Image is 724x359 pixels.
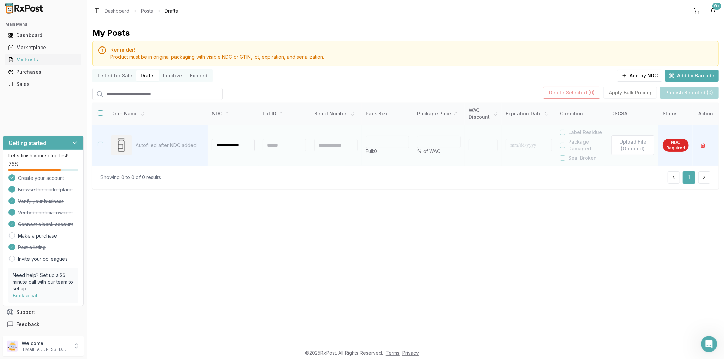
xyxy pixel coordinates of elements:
[701,336,717,352] iframe: Intercom live chat
[22,347,69,352] p: [EMAIL_ADDRESS][DOMAIN_NAME]
[8,152,78,159] p: Let's finish your setup first!
[105,7,178,14] nav: breadcrumb
[212,110,255,117] div: NDC
[8,44,78,51] div: Marketplace
[362,103,413,125] th: Pack Size
[5,29,81,41] a: Dashboard
[693,103,719,125] th: Action
[110,47,713,52] h5: Reminder!
[18,244,46,251] span: Post a listing
[556,103,607,125] th: Condition
[3,318,84,330] button: Feedback
[366,148,377,154] span: Full: 0
[697,139,709,151] button: Delete
[665,70,719,82] button: Add by Barcode
[3,3,46,14] img: RxPost Logo
[111,135,132,155] img: Drug Image
[7,341,18,352] img: User avatar
[712,3,721,10] div: 9+
[18,186,73,193] span: Browse the marketplace
[22,340,69,347] p: Welcome
[186,70,211,81] button: Expired
[13,292,39,298] a: Book a call
[18,256,68,262] a: Invite your colleagues
[94,70,136,81] button: Listed for Sale
[100,174,161,181] div: Showing 0 to 0 of 0 results
[8,56,78,63] div: My Posts
[658,103,693,125] th: Status
[263,110,306,117] div: Lot ID
[5,54,81,66] a: My Posts
[105,7,129,14] a: Dashboard
[136,70,159,81] button: Drafts
[141,7,153,14] a: Posts
[3,42,84,53] button: Marketplace
[683,171,695,184] button: 1
[417,110,461,117] div: Package Price
[92,27,130,38] div: My Posts
[8,32,78,39] div: Dashboard
[5,22,81,27] h2: Main Menu
[110,54,713,60] div: Product must be in original packaging with visible NDC or GTIN, lot, expiration, and serialization.
[18,209,73,216] span: Verify beneficial owners
[3,54,84,65] button: My Posts
[314,110,358,117] div: Serial Number
[617,70,662,82] button: Add by NDC
[18,198,64,205] span: Verify your business
[159,70,186,81] button: Inactive
[568,138,607,152] label: Package Damaged
[506,110,552,117] div: Expiration Date
[708,5,719,16] button: 9+
[16,321,39,328] span: Feedback
[3,30,84,41] button: Dashboard
[469,107,498,120] div: WAC Discount
[3,79,84,90] button: Sales
[5,41,81,54] a: Marketplace
[18,232,57,239] a: Make a purchase
[165,7,178,14] span: Drafts
[611,135,654,155] button: Upload File (Optional)
[8,81,78,88] div: Sales
[607,103,658,125] th: DSCSA
[3,306,84,318] button: Support
[402,350,419,356] a: Privacy
[8,69,78,75] div: Purchases
[13,272,74,292] p: Need help? Set up a 25 minute call with our team to set up.
[568,155,597,162] label: Seal Broken
[136,142,202,149] p: Autofilled after NDC added
[5,78,81,90] a: Sales
[663,139,689,152] div: NDC Required
[18,175,64,182] span: Create your account
[111,110,202,117] div: Drug Name
[8,160,19,167] span: 75 %
[386,350,400,356] a: Terms
[8,139,47,147] h3: Getting started
[568,129,602,136] label: Label Residue
[18,221,73,228] span: Connect a bank account
[417,148,440,154] span: % of WAC
[3,67,84,77] button: Purchases
[5,66,81,78] a: Purchases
